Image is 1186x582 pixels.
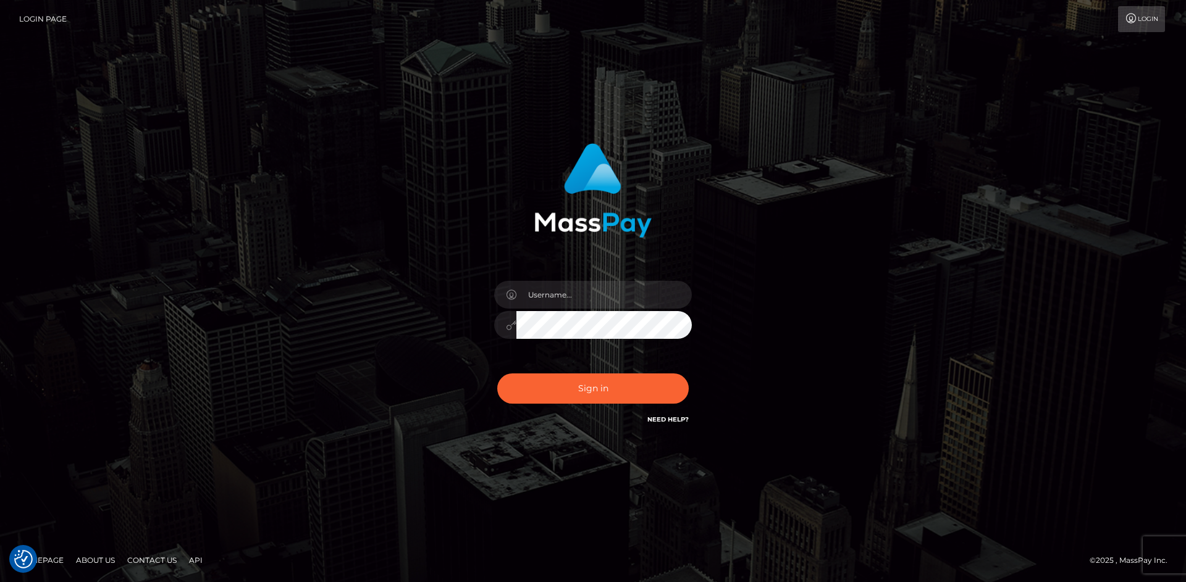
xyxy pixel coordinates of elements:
[1118,6,1165,32] a: Login
[497,373,689,404] button: Sign in
[122,551,182,570] a: Contact Us
[14,550,33,568] img: Revisit consent button
[184,551,208,570] a: API
[71,551,120,570] a: About Us
[19,6,67,32] a: Login Page
[534,143,652,238] img: MassPay Login
[14,550,33,568] button: Consent Preferences
[516,281,692,309] input: Username...
[647,415,689,423] a: Need Help?
[14,551,69,570] a: Homepage
[1090,554,1177,567] div: © 2025 , MassPay Inc.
